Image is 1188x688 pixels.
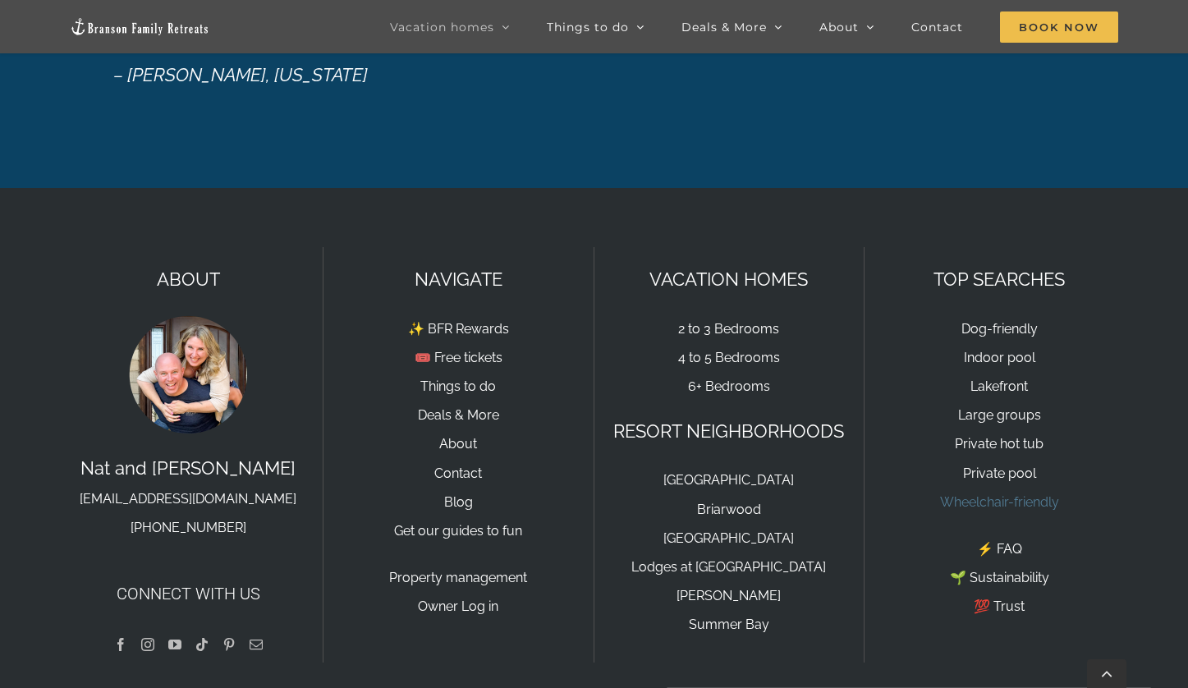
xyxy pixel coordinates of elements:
[940,494,1059,510] a: Wheelchair-friendly
[631,559,826,575] a: Lodges at [GEOGRAPHIC_DATA]
[394,523,522,539] a: Get our guides to fun
[389,570,527,585] a: Property management
[420,378,496,394] a: Things to do
[964,350,1035,365] a: Indoor pool
[1000,11,1118,43] span: Book Now
[80,491,296,507] a: [EMAIL_ADDRESS][DOMAIN_NAME]
[141,638,154,651] a: Instagram
[70,17,209,36] img: Branson Family Retreats Logo
[974,599,1025,614] a: 💯 Trust
[911,21,963,33] span: Contact
[70,454,306,541] p: Nat and [PERSON_NAME]
[881,265,1118,294] p: TOP SEARCHES
[611,265,847,294] p: VACATION HOMES
[126,313,250,436] img: Nat and Tyann
[408,321,509,337] a: ✨ BFR Rewards
[950,570,1049,585] a: 🌱 Sustainability
[70,265,306,294] p: ABOUT
[70,581,306,606] h4: Connect with us
[415,350,502,365] a: 🎟️ Free tickets
[678,321,779,337] a: 2 to 3 Bedrooms
[681,21,767,33] span: Deals & More
[250,638,263,651] a: Mail
[131,520,246,535] a: [PHONE_NUMBER]
[955,436,1044,452] a: Private hot tub
[958,407,1041,423] a: Large groups
[663,530,794,546] a: [GEOGRAPHIC_DATA]
[961,321,1038,337] a: Dog-friendly
[688,378,770,394] a: 6+ Bedrooms
[434,466,482,481] a: Contact
[977,541,1022,557] a: ⚡️ FAQ
[340,265,576,294] p: NAVIGATE
[663,472,794,488] a: [GEOGRAPHIC_DATA]
[611,417,847,446] p: RESORT NEIGHBORHOODS
[689,617,769,632] a: Summer Bay
[113,64,368,85] em: – [PERSON_NAME], [US_STATE]
[678,350,780,365] a: 4 to 5 Bedrooms
[390,21,494,33] span: Vacation homes
[547,21,629,33] span: Things to do
[439,436,477,452] a: About
[195,638,209,651] a: Tiktok
[677,588,781,603] a: [PERSON_NAME]
[418,407,499,423] a: Deals & More
[444,494,473,510] a: Blog
[114,638,127,651] a: Facebook
[970,378,1028,394] a: Lakefront
[222,638,236,651] a: Pinterest
[168,638,181,651] a: YouTube
[697,502,761,517] a: Briarwood
[963,466,1036,481] a: Private pool
[418,599,498,614] a: Owner Log in
[819,21,859,33] span: About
